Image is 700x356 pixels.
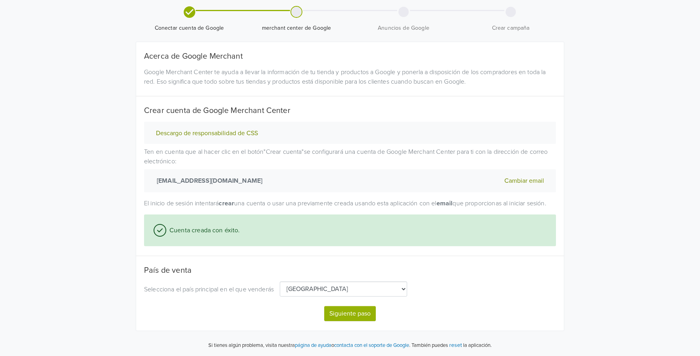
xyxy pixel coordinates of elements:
span: Crear campaña [460,24,561,32]
button: Cambiar email [502,176,546,186]
p: Ten en cuenta que al hacer clic en el botón " Crear cuenta " se configurará una cuenta de Google ... [144,147,556,192]
button: Descargo de responsabilidad de CSS [154,129,260,138]
a: contacta con el soporte de Google [334,342,409,348]
strong: [EMAIL_ADDRESS][DOMAIN_NAME] [154,176,262,186]
p: También puedes la aplicación. [410,341,492,350]
strong: email [437,199,453,207]
span: Cuenta creada con éxito. [166,226,240,235]
span: merchant center de Google [246,24,347,32]
h5: País de venta [144,266,556,275]
div: Google Merchant Center te ayuda a llevar la información de tu tienda y productos a Google y poner... [138,67,562,86]
button: reset [449,341,462,350]
a: página de ayuda [295,342,331,348]
strong: crear [219,199,234,207]
p: Selecciona el país principal en el que venderás [144,285,274,294]
p: Si tienes algún problema, visita nuestra o . [208,342,410,350]
span: Anuncios de Google [353,24,454,32]
span: Conectar cuenta de Google [139,24,240,32]
h5: Acerca de Google Merchant [144,52,556,61]
p: El inicio de sesión intentará una cuenta o usar una previamente creada usando esta aplicación con... [144,199,556,208]
button: Siguiente paso [324,306,376,321]
h5: Crear cuenta de Google Merchant Center [144,106,556,115]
